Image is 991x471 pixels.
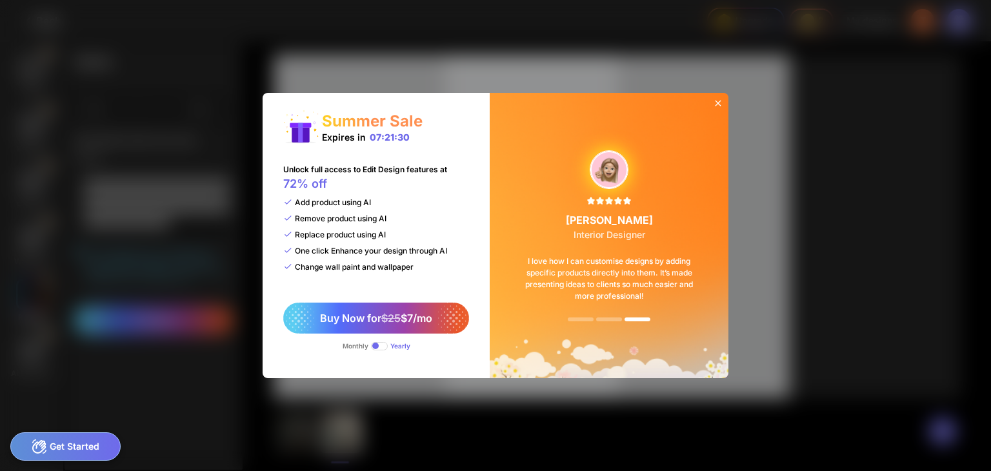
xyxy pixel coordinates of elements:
div: Monthly [343,342,368,350]
span: 72% off [283,177,327,190]
div: Yearly [390,342,410,350]
div: I love how I can customise designs by adding specific products directly into them. It’s made pres... [506,240,712,317]
img: upgradeReviewAvtar-1.png [590,151,628,188]
div: Replace product using AI [283,230,386,239]
span: $25 [381,312,401,325]
span: Buy Now for $7/mo [320,312,432,325]
div: Expires in [322,132,410,143]
div: Summer Sale [322,112,423,130]
div: Get Started [10,432,121,461]
span: Interior Designer [574,229,645,240]
div: One click Enhance your design through AI [283,246,447,256]
div: Add product using AI [283,197,371,207]
div: 07:21:30 [370,132,410,143]
div: Change wall paint and wallpaper [283,262,414,272]
img: summerSaleBg.png [490,93,728,378]
div: Unlock full access to Edit Design features at [283,165,447,197]
div: Remove product using AI [283,214,386,223]
div: [PERSON_NAME] [566,214,653,240]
